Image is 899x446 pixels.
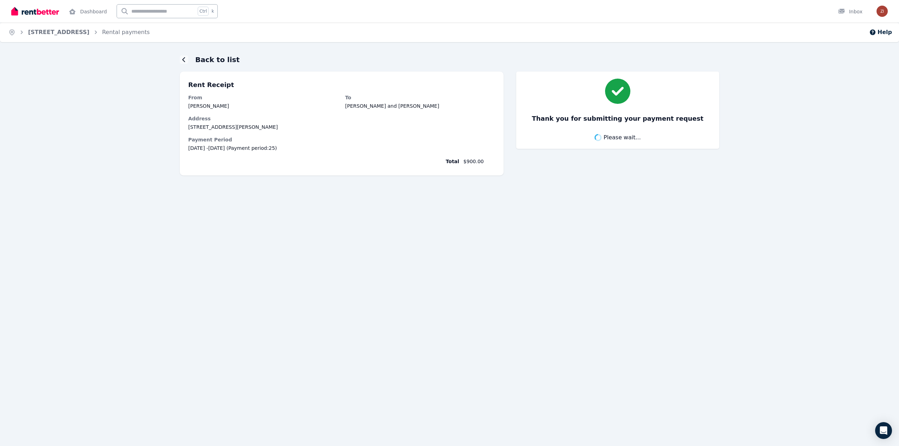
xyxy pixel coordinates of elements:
[28,29,90,35] a: [STREET_ADDRESS]
[188,94,338,101] dt: From
[345,94,495,101] dt: To
[211,8,214,14] span: k
[188,80,495,90] p: Rent Receipt
[869,28,892,36] button: Help
[604,133,641,142] span: Please wait...
[464,158,495,165] span: $900.00
[345,102,495,109] dd: [PERSON_NAME] and [PERSON_NAME]
[532,114,703,124] h3: Thank you for submitting your payment request
[188,124,495,131] dd: [STREET_ADDRESS][PERSON_NAME]
[877,6,888,17] img: Zihao Zhang
[188,145,495,152] span: [DATE] - [DATE] (Payment period: 25 )
[188,102,338,109] dd: [PERSON_NAME]
[195,55,239,65] h1: Back to list
[198,7,209,16] span: Ctrl
[188,136,495,143] dt: Payment Period
[11,6,59,16] img: RentBetter
[875,422,892,439] div: Open Intercom Messenger
[188,158,459,165] span: Total
[188,115,495,122] dt: Address
[838,8,862,15] div: Inbox
[102,29,150,35] a: Rental payments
